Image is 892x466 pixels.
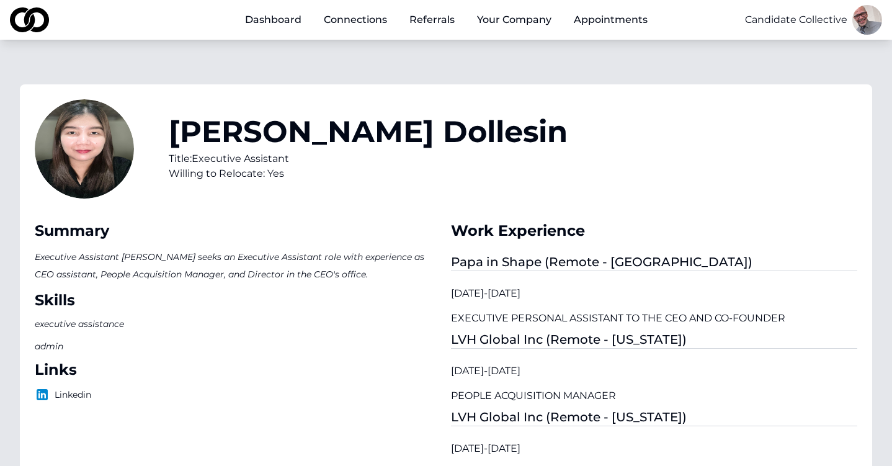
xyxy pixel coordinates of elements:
[35,387,50,402] img: logo
[235,7,311,32] a: Dashboard
[399,7,465,32] a: Referrals
[852,5,882,35] img: 2fb9f752-7932-4bfa-8255-0bdd552e1fda-IMG_9951-profile_picture.jpeg
[451,286,857,301] div: [DATE] - [DATE]
[564,7,658,32] a: Appointments
[451,441,857,456] div: [DATE] - [DATE]
[314,7,397,32] a: Connections
[35,290,441,310] div: Skills
[451,221,857,241] div: Work Experience
[451,388,857,403] div: PEOPLE ACQUISITION MANAGER
[451,364,857,379] div: [DATE] - [DATE]
[35,360,441,380] div: Links
[35,221,441,241] div: Summary
[169,166,568,181] div: Willing to Relocate: Yes
[451,331,857,349] div: LVH Global Inc (Remote - [US_STATE])
[35,387,441,402] p: Linkedin
[451,253,857,271] div: Papa in Shape (Remote - [GEOGRAPHIC_DATA])
[235,7,658,32] nav: Main
[35,248,441,283] p: Executive Assistant [PERSON_NAME] seeks an Executive Assistant role with experience as CEO assist...
[467,7,561,32] button: Your Company
[10,7,49,32] img: logo
[35,318,124,330] div: executive assistance
[169,151,568,166] div: Title: Executive Assistant
[451,408,857,426] div: LVH Global Inc (Remote - [US_STATE])
[35,99,134,199] img: c5a994b8-1df4-4c55-a0c5-fff68abd3c00-Kim%20Headshot-profile_picture.jpg
[745,12,847,27] button: Candidate Collective
[35,340,124,352] div: admin
[169,117,568,146] h1: [PERSON_NAME] Dollesin
[451,311,857,326] div: EXECUTIVE PERSONAL ASSISTANT TO THE CEO AND CO-FOUNDER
